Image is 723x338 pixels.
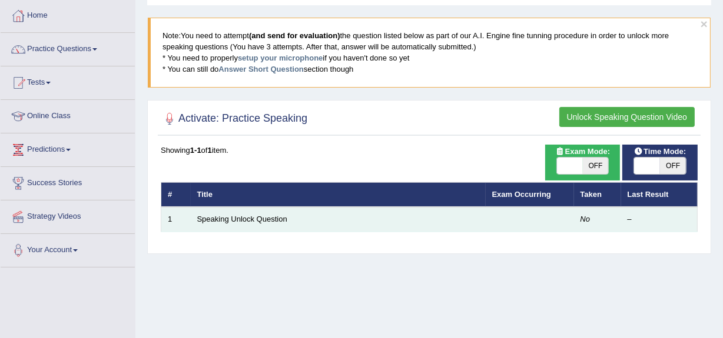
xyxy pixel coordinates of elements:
span: Exam Mode: [551,145,615,158]
a: Answer Short Question [218,65,303,73]
div: Show exams occurring in exams [545,145,621,180]
a: Tests [1,66,135,96]
span: Note: [162,31,181,40]
button: × [701,18,708,30]
th: Title [191,182,486,207]
a: Exam Occurring [492,190,551,199]
a: Speaking Unlock Question [197,215,287,223]
a: Success Stories [1,167,135,196]
th: # [161,182,191,207]
b: 1 [208,146,212,155]
a: Online Class [1,100,135,129]
span: Time Mode: [629,145,691,158]
a: setup your microphone [238,53,323,62]
em: No [581,215,591,223]
blockquote: You need to attempt the question listed below as part of our A.I. Engine fine tunning procedure i... [148,18,711,87]
a: Your Account [1,234,135,263]
th: Taken [574,182,621,207]
b: 1-1 [190,146,201,155]
div: – [628,214,691,225]
h2: Activate: Practice Speaking [161,110,307,128]
span: OFF [583,158,609,174]
a: Practice Questions [1,33,135,62]
a: Strategy Videos [1,200,135,230]
span: OFF [660,158,686,174]
td: 1 [161,207,191,232]
div: Showing of item. [161,145,698,156]
button: Unlock Speaking Question Video [559,107,695,127]
th: Last Result [621,182,698,207]
a: Predictions [1,133,135,163]
b: (and send for evaluation) [249,31,340,40]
